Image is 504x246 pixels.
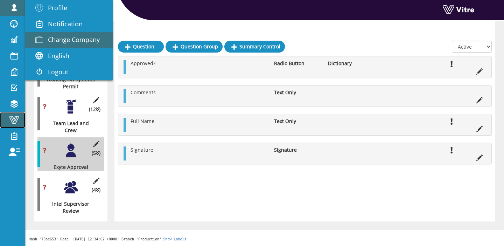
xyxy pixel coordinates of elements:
[37,164,99,171] div: Exyte Approval
[271,118,324,125] li: Text Only
[48,20,83,28] span: Notification
[25,32,113,48] a: Change Company
[48,4,67,12] span: Profile
[131,60,155,67] span: Approved?
[271,89,324,96] li: Text Only
[271,60,324,67] li: Radio Button
[37,120,99,134] div: Team Lead and Crew
[25,48,113,64] a: English
[37,200,99,214] div: Intel Supervisor Review
[37,76,99,90] div: Working On Systems Permit
[271,146,324,153] li: Signature
[163,237,186,241] a: Show Labels
[131,118,154,124] span: Full Name
[25,16,113,32] a: Notification
[118,41,164,53] a: Question
[89,106,100,113] span: (12 )
[224,41,285,53] a: Summary Control
[48,35,100,44] span: Change Company
[92,150,100,157] span: (5 )
[131,89,156,96] span: Comments
[48,68,68,76] span: Logout
[48,52,69,60] span: English
[166,41,223,53] a: Question Group
[92,186,100,193] span: (4 )
[324,60,378,67] li: Dictionary
[29,237,161,241] span: Hash '73ac653' Date '[DATE] 12:34:02 +0000' Branch 'Production'
[131,146,153,153] span: Signature
[25,64,113,80] a: Logout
